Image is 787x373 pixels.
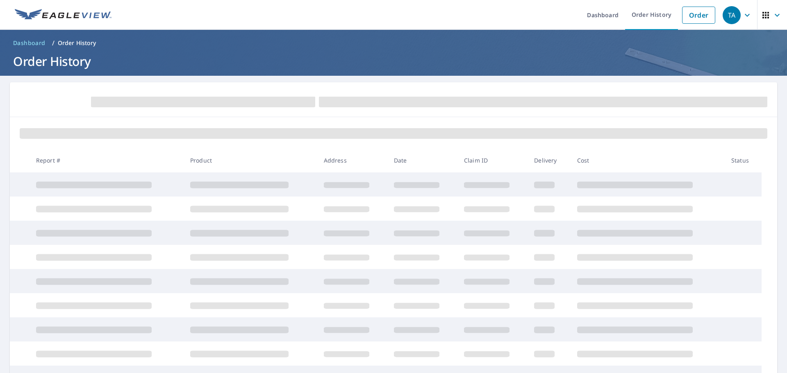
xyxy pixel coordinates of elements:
img: EV Logo [15,9,111,21]
th: Report # [30,148,184,172]
li: / [52,38,55,48]
div: TA [723,6,741,24]
h1: Order History [10,53,777,70]
span: Dashboard [13,39,45,47]
a: Order [682,7,715,24]
th: Address [317,148,387,172]
th: Product [184,148,317,172]
th: Cost [571,148,725,172]
nav: breadcrumb [10,36,777,50]
a: Dashboard [10,36,49,50]
th: Delivery [528,148,570,172]
p: Order History [58,39,96,47]
th: Claim ID [457,148,528,172]
th: Date [387,148,457,172]
th: Status [725,148,762,172]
